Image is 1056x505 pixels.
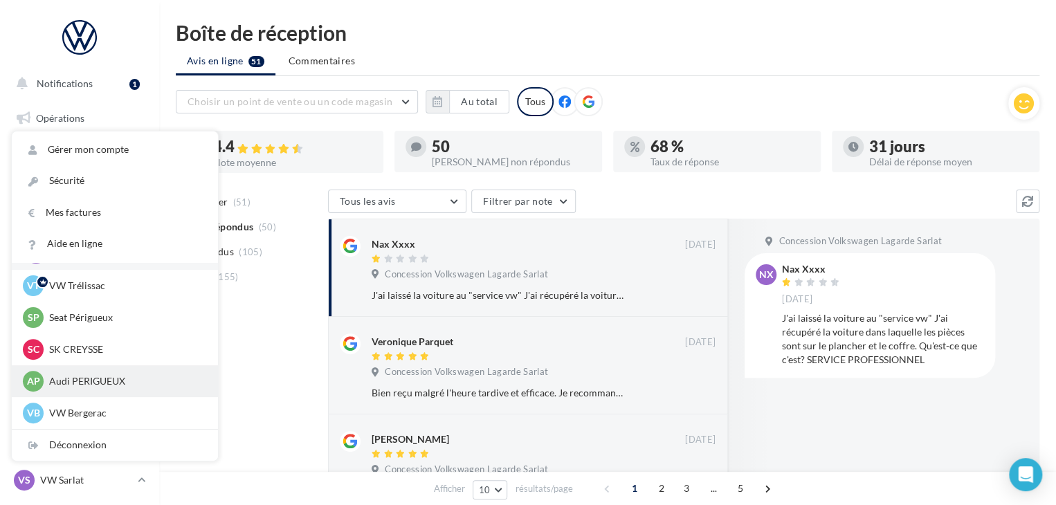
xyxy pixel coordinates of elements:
[515,482,572,495] span: résultats/page
[18,473,30,487] span: VS
[372,386,626,400] div: Bien reçu malgré l'heure tardive et efficace. Je recommande
[37,77,93,89] span: Notifications
[729,477,752,499] span: 5
[188,95,392,107] span: Choisir un point de vente ou un code magasin
[328,190,466,213] button: Tous les avis
[685,434,716,446] span: [DATE]
[385,366,548,378] span: Concession Volkswagen Lagarde Sarlat
[449,90,509,113] button: Au total
[426,90,509,113] button: Au total
[12,228,218,259] a: Aide en ligne
[8,311,151,340] a: Calendrier
[27,279,39,293] span: VT
[49,342,201,356] p: SK CREYSSE
[372,237,415,251] div: Nax Xxxx
[213,158,372,167] div: Note moyenne
[432,139,591,154] div: 50
[779,235,942,248] span: Concession Volkswagen Lagarde Sarlat
[40,473,132,487] p: VW Sarlat
[8,174,151,203] a: Visibilité en ligne
[8,277,151,306] a: Médiathèque
[623,477,646,499] span: 1
[12,430,218,461] div: Déconnexion
[1009,458,1042,491] div: Open Intercom Messenger
[702,477,725,499] span: ...
[215,271,239,282] span: (155)
[49,311,201,324] p: Seat Périgueux
[759,268,774,282] span: NX
[49,406,201,420] p: VW Bergerac
[233,196,251,208] span: (51)
[340,195,396,207] span: Tous les avis
[8,392,151,432] a: Campagnes DataOnDemand
[650,157,810,167] div: Taux de réponse
[27,406,40,420] span: VB
[36,112,84,124] span: Opérations
[479,484,491,495] span: 10
[372,335,453,349] div: Veronique Parquet
[432,157,591,167] div: [PERSON_NAME] non répondus
[471,190,576,213] button: Filtrer par note
[12,165,218,196] a: Sécurité
[27,374,40,388] span: AP
[650,139,810,154] div: 68 %
[8,208,151,237] a: Campagnes
[782,264,843,274] div: Nax Xxxx
[49,374,201,388] p: Audi PERIGUEUX
[685,336,716,349] span: [DATE]
[869,139,1028,154] div: 31 jours
[650,477,673,499] span: 2
[675,477,698,499] span: 3
[372,432,449,446] div: [PERSON_NAME]
[176,22,1039,43] div: Boîte de réception
[385,268,548,281] span: Concession Volkswagen Lagarde Sarlat
[49,279,201,293] p: VW Trélissac
[685,239,716,251] span: [DATE]
[372,288,626,302] div: J'ai laissé la voiture au "service vw" J'ai récupéré la voiture dans laquelle les pièces sont sur...
[11,467,148,493] a: VS VW Sarlat
[8,345,151,386] a: PLV et print personnalisable
[289,54,355,68] span: Commentaires
[213,139,372,155] div: 4.4
[12,134,218,165] a: Gérer mon compte
[8,242,151,271] a: Contacts
[517,87,554,116] div: Tous
[473,480,508,499] button: 10
[8,104,151,133] a: Opérations
[28,342,39,356] span: SC
[239,246,262,257] span: (105)
[869,157,1028,167] div: Délai de réponse moyen
[434,482,465,495] span: Afficher
[782,311,984,367] div: J'ai laissé la voiture au "service vw" J'ai récupéré la voiture dans laquelle les pièces sont sur...
[129,79,140,90] div: 1
[28,311,39,324] span: SP
[8,69,145,98] button: Notifications 1
[12,197,218,228] a: Mes factures
[782,293,812,306] span: [DATE]
[176,90,418,113] button: Choisir un point de vente ou un code magasin
[385,463,548,476] span: Concession Volkswagen Lagarde Sarlat
[8,138,151,167] a: Boîte de réception51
